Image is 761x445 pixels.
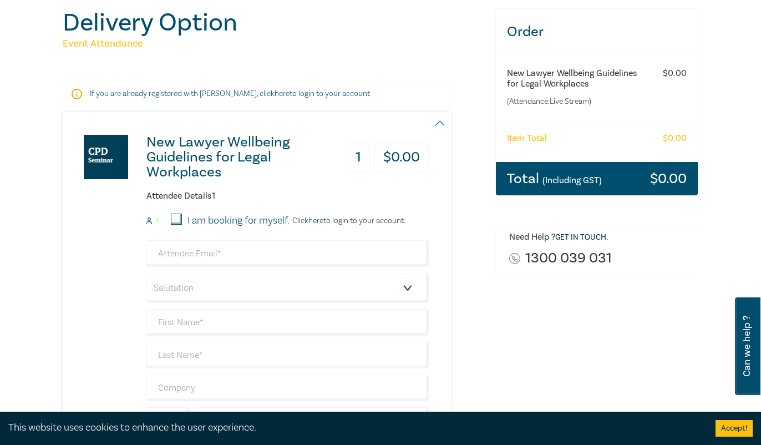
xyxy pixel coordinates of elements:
[275,89,290,99] a: here
[63,37,482,50] h5: Event Attendance
[509,232,689,243] h6: Need Help ? .
[8,421,699,435] div: This website uses cookies to enhance the user experience.
[187,214,290,228] label: I am booking for myself.
[525,251,612,266] a: 1300 039 031
[663,133,687,144] h6: $ 0.00
[156,217,158,225] small: 1
[374,142,429,173] h3: $ 0.00
[84,135,128,179] img: New Lawyer Wellbeing Guidelines for Legal Workplaces
[347,142,370,173] h3: 1
[507,96,642,107] small: (Attendance: Live Stream )
[650,171,687,186] h3: $ 0.00
[146,342,429,368] input: Last Name*
[290,216,405,225] p: Click to login to your account.
[146,240,429,267] input: Attendee Email*
[507,68,642,89] h6: New Lawyer Wellbeing Guidelines for Legal Workplaces
[146,191,429,201] h6: Attendee Details 1
[146,407,190,434] input: +61
[555,232,606,242] a: Get in touch
[146,375,429,401] input: Company
[146,135,329,180] h3: New Lawyer Wellbeing Guidelines for Legal Workplaces
[63,8,482,37] h1: Delivery Option
[146,309,429,336] input: First Name*
[308,216,323,226] a: here
[90,88,424,99] p: If you are already registered with [PERSON_NAME], click to login to your account
[496,9,698,55] h3: Order
[663,68,687,79] h6: $ 0.00
[507,171,602,186] h3: Total
[507,133,547,144] h6: Item Total
[716,420,753,437] button: Accept cookies
[542,175,602,186] small: (Including GST)
[194,407,429,434] input: Mobile*
[742,304,752,388] span: Can we help ?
